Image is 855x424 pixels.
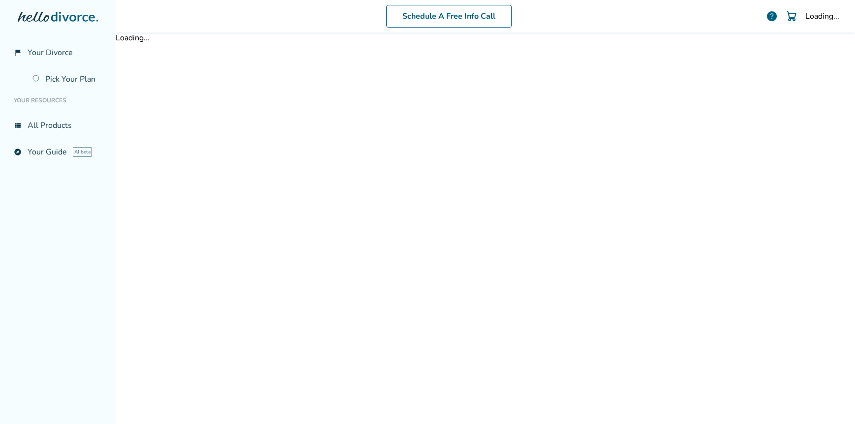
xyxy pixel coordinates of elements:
a: view_listAll Products [8,114,108,137]
span: explore [14,148,22,156]
a: Schedule A Free Info Call [386,5,512,28]
a: exploreYour GuideAI beta [8,141,108,163]
li: Your Resources [8,91,108,110]
span: AI beta [73,147,92,157]
div: Loading... [116,32,855,43]
span: Your Divorce [28,47,73,58]
span: view_list [14,121,22,129]
a: Pick Your Plan [27,68,108,91]
img: Cart [786,10,797,22]
a: flag_2Your Divorce [8,41,108,64]
span: flag_2 [14,49,22,57]
a: help [766,10,778,22]
div: Loading... [805,11,839,22]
